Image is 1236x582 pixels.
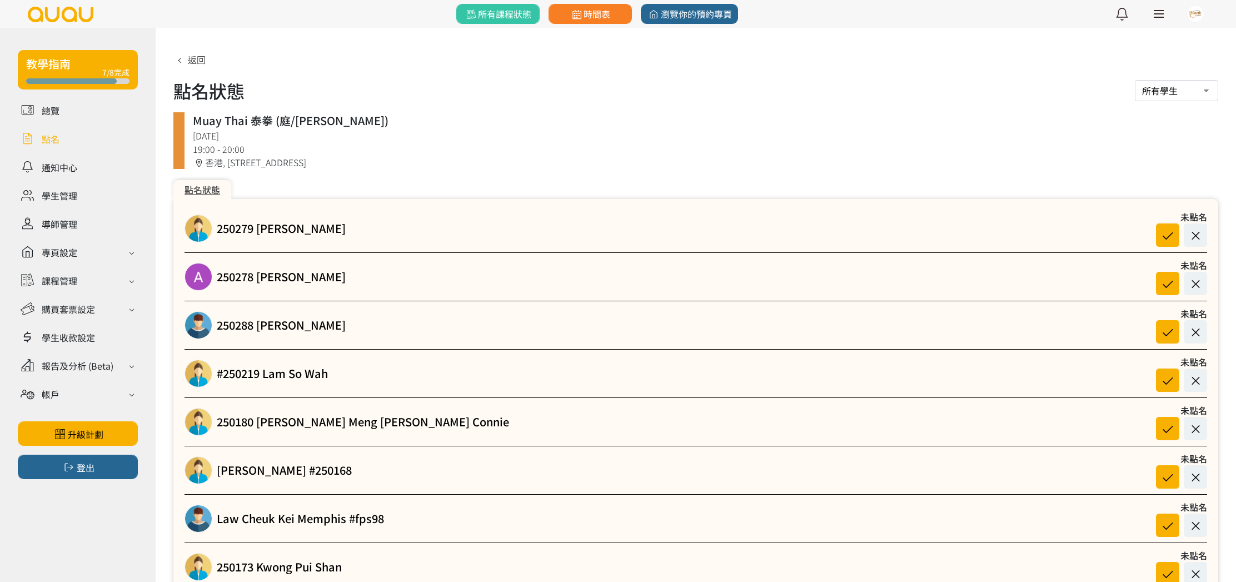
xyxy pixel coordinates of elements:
[42,387,59,401] div: 帳戶
[217,559,342,575] a: 250173 Kwong Pui Shan
[217,220,346,237] a: 250279 [PERSON_NAME]
[193,156,1210,169] div: 香港, [STREET_ADDRESS]
[456,4,540,24] a: 所有課程狀態
[217,317,346,334] a: 250288 [PERSON_NAME]
[42,274,77,287] div: 課程管理
[193,142,1210,156] div: 19:00 - 20:00
[173,77,245,104] h1: 點名狀態
[1146,404,1207,417] div: 未點名
[641,4,738,24] a: 瀏覽你的預約專頁
[1146,549,1207,562] div: 未點名
[217,365,328,382] a: #250219 Lam So Wah
[27,7,94,22] img: logo.svg
[549,4,632,24] a: 時間表
[570,7,610,21] span: 時間表
[42,359,113,372] div: 報告及分析 (Beta)
[217,510,384,527] a: Law Cheuk Kei Memphis #fps98
[1146,355,1207,369] div: 未點名
[217,268,346,285] a: 250278 [PERSON_NAME]
[1146,258,1207,272] div: 未點名
[18,455,138,479] button: 登出
[42,246,77,259] div: 專頁設定
[217,462,352,479] a: [PERSON_NAME] #250168
[173,180,231,199] div: 點名狀態
[173,53,206,66] a: 返回
[188,53,206,66] span: 返回
[1146,307,1207,320] div: 未點名
[42,302,95,316] div: 購買套票設定
[193,112,1210,129] div: Muay Thai 泰拳 (庭/[PERSON_NAME])
[18,421,138,446] a: 升級計劃
[193,129,1210,142] div: [DATE]
[464,7,531,21] span: 所有課程狀態
[647,7,732,21] span: 瀏覽你的預約專頁
[1146,210,1207,223] div: 未點名
[1146,500,1207,514] div: 未點名
[217,414,509,430] a: 250180 [PERSON_NAME] Meng [PERSON_NAME] Connie
[1146,452,1207,465] div: 未點名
